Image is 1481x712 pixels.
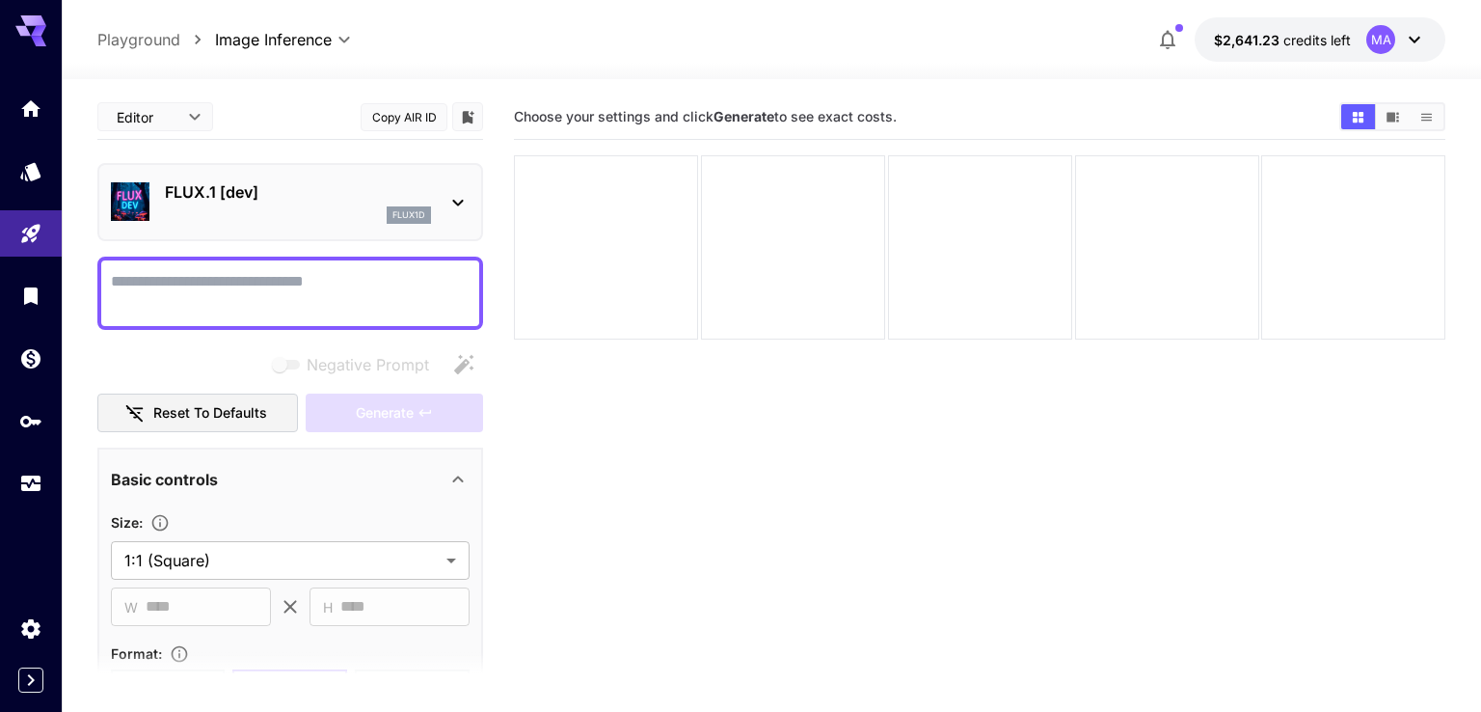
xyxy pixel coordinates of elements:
[215,28,332,51] span: Image Inference
[165,180,431,204] p: FLUX.1 [dev]
[111,456,470,503] div: Basic controls
[1195,17,1445,62] button: $2,641.22572MA
[361,103,447,131] button: Copy AIR ID
[1283,32,1351,48] span: credits left
[111,173,470,232] div: FLUX.1 [dev]flux1d
[111,645,162,662] span: Format :
[323,596,333,618] span: H
[124,549,439,572] span: 1:1 (Square)
[19,159,42,183] div: Models
[1366,25,1395,54] div: MA
[514,108,897,124] span: Choose your settings and click to see exact costs.
[97,394,298,433] button: Reset to defaults
[307,353,429,376] span: Negative Prompt
[19,222,42,246] div: Playground
[111,468,218,491] p: Basic controls
[268,352,444,376] span: Negative prompts are not compatible with the selected model.
[1410,104,1443,129] button: Show media in list view
[19,409,42,433] div: API Keys
[117,107,176,127] span: Editor
[19,96,42,121] div: Home
[19,284,42,308] div: Library
[19,472,42,496] div: Usage
[714,108,774,124] b: Generate
[18,668,43,693] button: Expand sidebar
[97,28,180,51] a: Playground
[1339,102,1445,131] div: Show media in grid viewShow media in video viewShow media in list view
[1341,104,1375,129] button: Show media in grid view
[1214,32,1283,48] span: $2,641.23
[162,644,197,664] button: Choose the file format for the output image.
[1376,104,1410,129] button: Show media in video view
[97,28,215,51] nav: breadcrumb
[392,208,425,222] p: flux1d
[1214,30,1351,50] div: $2,641.22572
[124,596,138,618] span: W
[459,105,476,128] button: Add to library
[143,513,177,533] button: Adjust the dimensions of the generated image by specifying its width and height in pixels, or sel...
[19,346,42,370] div: Wallet
[111,514,143,531] span: Size :
[19,616,42,641] div: Settings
